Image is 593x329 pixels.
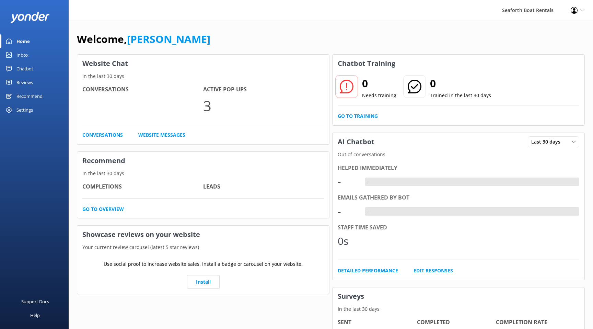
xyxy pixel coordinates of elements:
div: Chatbot [16,62,33,76]
h4: Completed [417,318,496,327]
div: - [365,207,370,216]
div: Settings [16,103,33,117]
p: Out of conversations [333,151,584,158]
h4: Sent [338,318,417,327]
h3: AI Chatbot [333,133,380,151]
h4: Leads [203,182,324,191]
div: 0s [338,233,358,249]
a: Conversations [82,131,123,139]
a: Edit Responses [414,267,453,274]
h3: Recommend [77,152,329,170]
h3: Website Chat [77,55,329,72]
p: In the last 30 days [333,305,584,313]
div: Reviews [16,76,33,89]
p: Use social proof to increase website sales. Install a badge or carousel on your website. [104,260,303,268]
div: Recommend [16,89,43,103]
div: Home [16,34,30,48]
img: yonder-white-logo.png [10,12,50,23]
h3: Surveys [333,287,584,305]
h2: 0 [362,75,396,92]
p: Needs training [362,92,396,99]
a: Website Messages [138,131,185,139]
h4: Completions [82,182,203,191]
span: Last 30 days [531,138,565,146]
a: Detailed Performance [338,267,398,274]
p: In the last 30 days [77,170,329,177]
h2: 0 [430,75,491,92]
div: Support Docs [21,295,49,308]
h4: Active Pop-ups [203,85,324,94]
a: [PERSON_NAME] [127,32,210,46]
h3: Chatbot Training [333,55,400,72]
div: - [338,173,358,190]
a: Go to overview [82,205,124,213]
p: Trained in the last 30 days [430,92,491,99]
a: Go to Training [338,112,378,120]
div: Helped immediately [338,164,579,173]
div: Help [30,308,40,322]
div: - [365,178,370,186]
div: Inbox [16,48,28,62]
p: Your current review carousel (latest 5 star reviews) [77,243,329,251]
p: In the last 30 days [77,72,329,80]
div: Staff time saved [338,223,579,232]
h4: Completion Rate [496,318,575,327]
h1: Welcome, [77,31,210,47]
h3: Showcase reviews on your website [77,226,329,243]
div: Emails gathered by bot [338,193,579,202]
div: - [338,203,358,220]
p: 3 [203,94,324,117]
a: Install [187,275,220,289]
h4: Conversations [82,85,203,94]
